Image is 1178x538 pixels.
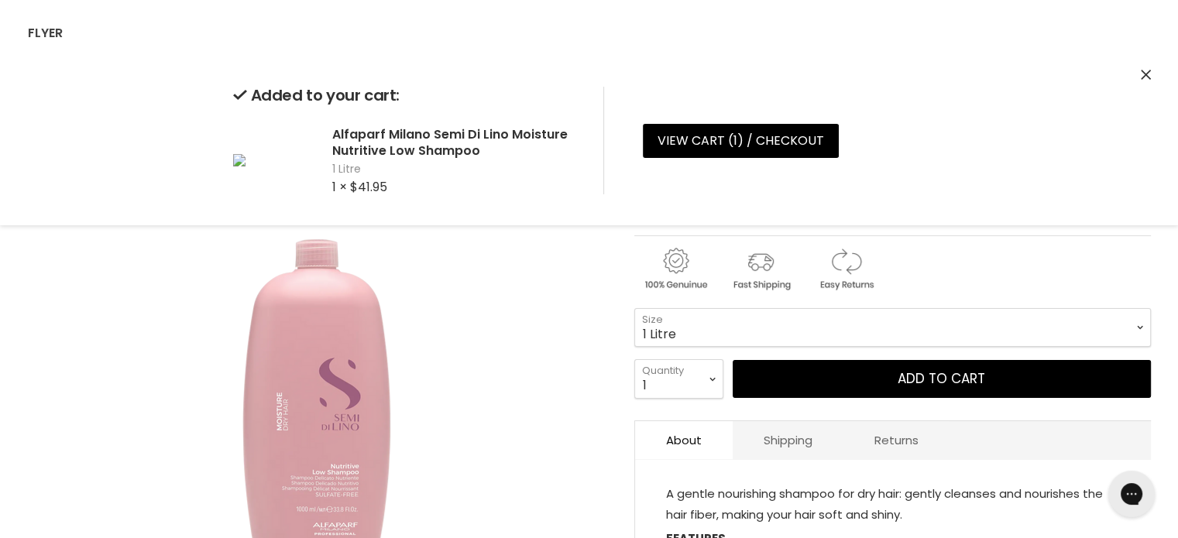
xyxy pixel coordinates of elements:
a: Flyer [16,17,74,50]
img: genuine.gif [634,245,716,293]
img: shipping.gif [720,245,802,293]
button: Add to cart [733,360,1151,399]
img: Alfaparf Milano Semi Di Lino Moisture Nutritive Low Shampoo [233,154,246,166]
span: 1 Litre [332,162,579,177]
a: Shipping [733,421,843,459]
img: returns.gif [805,245,887,293]
span: 1 [733,132,737,149]
h2: Added to your cart: [233,87,579,105]
span: 1 × [332,178,347,196]
h2: Alfaparf Milano Semi Di Lino Moisture Nutritive Low Shampoo [332,126,579,159]
a: About [635,421,733,459]
iframe: Gorgias live chat messenger [1101,465,1163,523]
a: Returns [843,421,950,459]
select: Quantity [634,359,723,398]
p: A gentle nourishing shampoo for dry hair: gently cleanses and nourishes the hair fiber, making yo... [666,483,1120,528]
a: View cart (1) / Checkout [643,124,839,158]
button: Close [1141,67,1151,84]
span: $41.95 [350,178,387,196]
